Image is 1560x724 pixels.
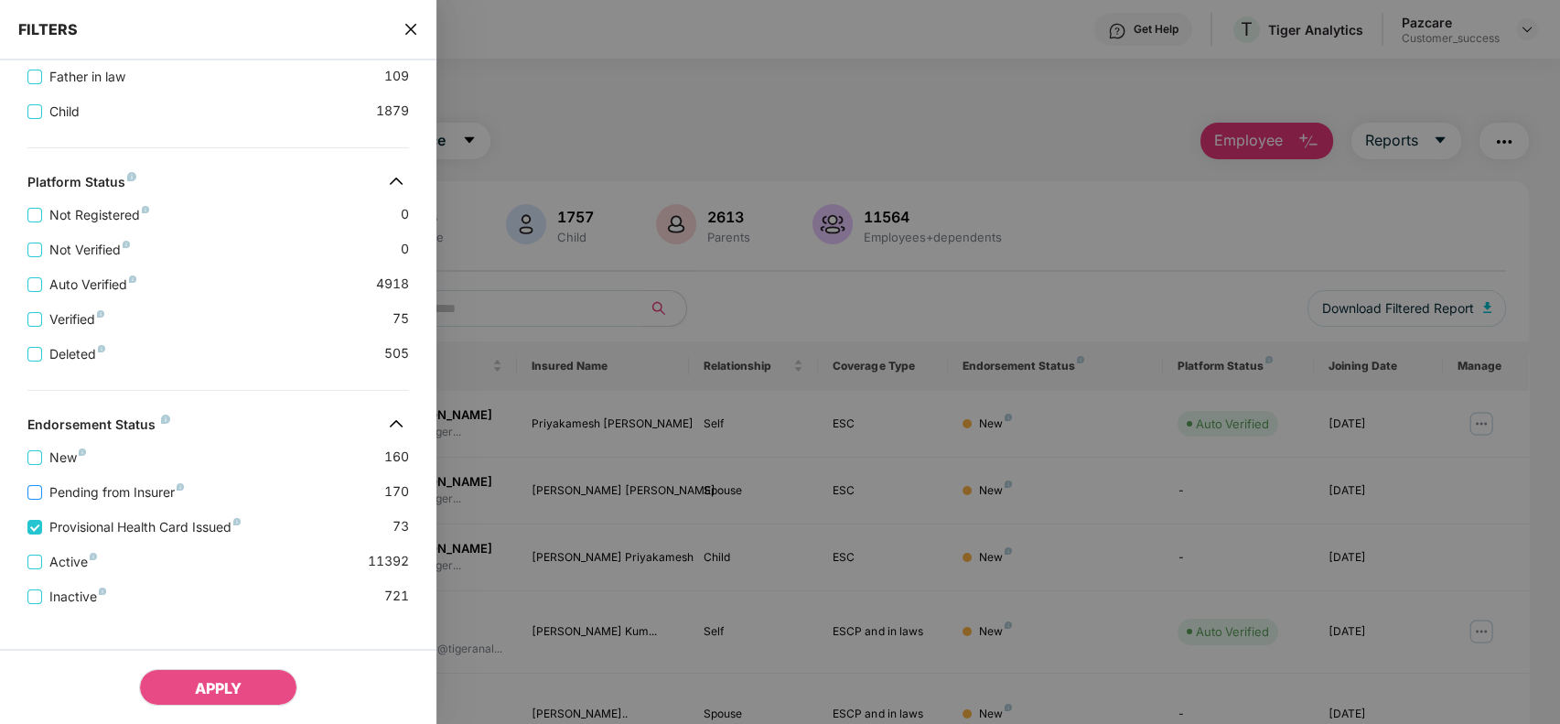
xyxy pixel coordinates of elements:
span: Father in law [42,67,133,87]
img: svg+xml;base64,PHN2ZyB4bWxucz0iaHR0cDovL3d3dy53My5vcmcvMjAwMC9zdmciIHdpZHRoPSI4IiBoZWlnaHQ9IjgiIH... [98,345,105,352]
img: svg+xml;base64,PHN2ZyB4bWxucz0iaHR0cDovL3d3dy53My5vcmcvMjAwMC9zdmciIHdpZHRoPSI4IiBoZWlnaHQ9IjgiIH... [123,241,130,248]
span: Auto Verified [42,275,144,295]
img: svg+xml;base64,PHN2ZyB4bWxucz0iaHR0cDovL3d3dy53My5vcmcvMjAwMC9zdmciIHdpZHRoPSI4IiBoZWlnaHQ9IjgiIH... [79,448,86,456]
span: Verified [42,309,112,330]
span: 73 [393,516,409,537]
div: Platform Status [27,174,136,196]
button: APPLY [139,669,297,706]
span: Child [42,102,87,122]
img: svg+xml;base64,PHN2ZyB4bWxucz0iaHR0cDovL3d3dy53My5vcmcvMjAwMC9zdmciIHdpZHRoPSI4IiBoZWlnaHQ9IjgiIH... [161,415,170,424]
img: svg+xml;base64,PHN2ZyB4bWxucz0iaHR0cDovL3d3dy53My5vcmcvMjAwMC9zdmciIHdpZHRoPSIzMiIgaGVpZ2h0PSIzMi... [382,409,411,438]
img: svg+xml;base64,PHN2ZyB4bWxucz0iaHR0cDovL3d3dy53My5vcmcvMjAwMC9zdmciIHdpZHRoPSI4IiBoZWlnaHQ9IjgiIH... [142,206,149,213]
span: close [403,20,418,38]
span: 0 [401,239,409,260]
span: Deleted [42,344,113,364]
span: FILTERS [18,20,78,38]
span: 109 [384,66,409,87]
span: 505 [384,343,409,364]
span: Inactive [42,587,113,607]
img: svg+xml;base64,PHN2ZyB4bWxucz0iaHR0cDovL3d3dy53My5vcmcvMjAwMC9zdmciIHdpZHRoPSI4IiBoZWlnaHQ9IjgiIH... [97,310,104,318]
img: svg+xml;base64,PHN2ZyB4bWxucz0iaHR0cDovL3d3dy53My5vcmcvMjAwMC9zdmciIHdpZHRoPSI4IiBoZWlnaHQ9IjgiIH... [177,483,184,491]
img: svg+xml;base64,PHN2ZyB4bWxucz0iaHR0cDovL3d3dy53My5vcmcvMjAwMC9zdmciIHdpZHRoPSI4IiBoZWlnaHQ9IjgiIH... [90,553,97,560]
span: Not Registered [42,205,156,225]
span: 170 [384,481,409,502]
img: svg+xml;base64,PHN2ZyB4bWxucz0iaHR0cDovL3d3dy53My5vcmcvMjAwMC9zdmciIHdpZHRoPSIzMiIgaGVpZ2h0PSIzMi... [382,167,411,196]
img: svg+xml;base64,PHN2ZyB4bWxucz0iaHR0cDovL3d3dy53My5vcmcvMjAwMC9zdmciIHdpZHRoPSI4IiBoZWlnaHQ9IjgiIH... [129,276,136,283]
img: svg+xml;base64,PHN2ZyB4bWxucz0iaHR0cDovL3d3dy53My5vcmcvMjAwMC9zdmciIHdpZHRoPSI4IiBoZWlnaHQ9IjgiIH... [99,588,106,595]
span: 4918 [376,274,409,295]
span: APPLY [195,679,242,697]
span: 75 [393,308,409,330]
img: svg+xml;base64,PHN2ZyB4bWxucz0iaHR0cDovL3d3dy53My5vcmcvMjAwMC9zdmciIHdpZHRoPSI4IiBoZWlnaHQ9IjgiIH... [127,172,136,181]
span: Not Verified [42,240,137,260]
span: 0 [401,204,409,225]
span: 11392 [368,551,409,572]
span: 721 [384,586,409,607]
span: Active [42,552,104,572]
span: 1879 [376,101,409,122]
span: New [42,448,93,468]
div: Endorsement Status [27,416,170,438]
span: Pending from Insurer [42,482,191,502]
span: 160 [384,447,409,468]
span: Provisional Health Card Issued [42,517,248,537]
img: svg+xml;base64,PHN2ZyB4bWxucz0iaHR0cDovL3d3dy53My5vcmcvMjAwMC9zdmciIHdpZHRoPSI4IiBoZWlnaHQ9IjgiIH... [233,518,241,525]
